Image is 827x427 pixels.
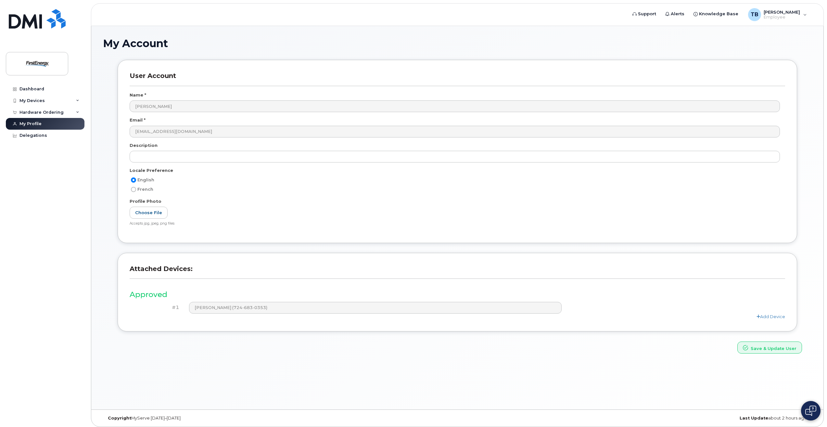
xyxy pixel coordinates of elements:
a: Add Device [757,314,785,319]
label: Name * [130,92,146,98]
h3: Attached Devices: [130,265,785,279]
strong: Copyright [108,416,131,421]
img: Open chat [805,406,816,416]
div: MyServe [DATE]–[DATE] [103,416,339,421]
h4: #1 [134,305,179,310]
h3: User Account [130,72,785,86]
label: Locale Preference [130,167,173,174]
div: about 2 hours ago [576,416,812,421]
div: Accepts jpg, jpeg, png files [130,221,780,226]
label: Description [130,142,158,149]
h3: Approved [130,291,785,299]
input: English [131,177,136,183]
input: French [131,187,136,192]
span: English [137,177,154,182]
strong: Last Update [740,416,768,421]
h1: My Account [103,38,812,49]
label: Profile Photo [130,198,161,204]
label: Choose File [130,207,168,219]
span: French [137,187,153,192]
label: Email * [130,117,146,123]
button: Save & Update User [737,342,802,354]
